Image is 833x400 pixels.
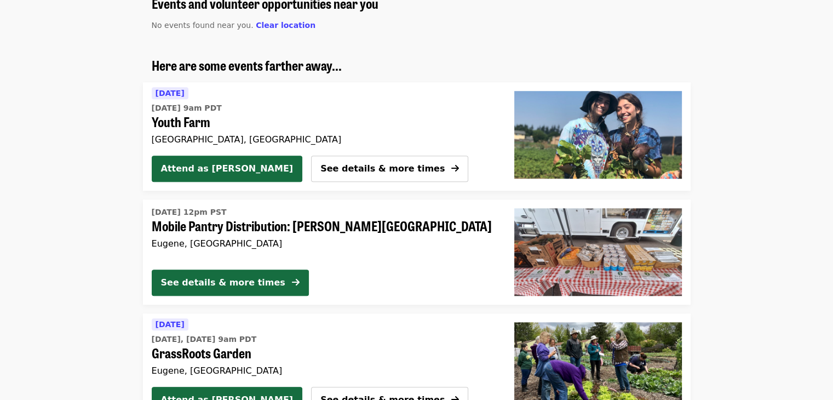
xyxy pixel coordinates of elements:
span: See details & more times [320,163,445,174]
time: [DATE], [DATE] 9am PDT [152,334,257,345]
button: Attend as [PERSON_NAME] [152,156,303,182]
span: Mobile Pantry Distribution: [PERSON_NAME][GEOGRAPHIC_DATA] [152,218,497,234]
span: Clear location [256,21,315,30]
span: GrassRoots Garden [152,345,488,361]
span: [DATE] [156,89,185,98]
button: See details & more times [311,156,468,182]
a: See details for "GrassRoots Garden" [152,318,488,378]
button: Clear location [256,20,315,31]
span: Attend as [PERSON_NAME] [161,162,294,175]
div: Eugene, [GEOGRAPHIC_DATA] [152,238,497,249]
time: [DATE] 9am PDT [152,102,222,114]
span: [DATE] [156,320,185,329]
img: Mobile Pantry Distribution: Sheldon Community Center organized by FOOD For Lane County [514,208,682,296]
span: No events found near you. [152,21,254,30]
i: arrow-right icon [451,163,459,174]
a: See details for "Youth Farm" [152,87,488,147]
div: See details & more times [161,276,285,289]
time: [DATE] 12pm PST [152,207,227,218]
a: Youth Farm [505,82,691,191]
div: Eugene, [GEOGRAPHIC_DATA] [152,365,488,376]
a: See details for "Mobile Pantry Distribution: Sheldon Community Center" [143,199,691,305]
div: [GEOGRAPHIC_DATA], [GEOGRAPHIC_DATA] [152,134,488,145]
span: Youth Farm [152,114,488,130]
i: arrow-right icon [292,277,300,288]
img: Youth Farm organized by FOOD For Lane County [514,91,682,179]
span: Here are some events farther away... [152,55,342,75]
button: See details & more times [152,270,309,296]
